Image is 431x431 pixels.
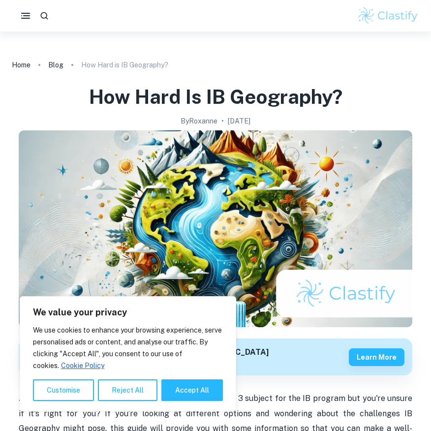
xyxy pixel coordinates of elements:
[81,60,168,70] p: How Hard is IB Geography?
[161,379,223,401] button: Accept All
[33,307,223,318] p: We value your privacy
[20,296,236,411] div: We value your privacy
[98,379,157,401] button: Reject All
[48,58,63,72] a: Blog
[19,339,412,375] a: Get feedback on yourGeography [GEOGRAPHIC_DATA]Marked only by official IB examinersLearn more
[12,58,31,72] a: Home
[61,361,105,370] a: Cookie Policy
[221,116,224,126] p: •
[33,379,94,401] button: Customise
[33,324,223,371] p: We use cookies to enhance your browsing experience, serve personalised ads or content, and analys...
[19,130,412,327] img: How Hard is IB Geography? cover image
[357,6,419,26] img: Clastify logo
[228,116,250,126] h2: [DATE]
[89,84,342,110] h1: How Hard is IB Geography?
[181,116,217,126] h2: By Roxanne
[349,348,404,366] button: Learn more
